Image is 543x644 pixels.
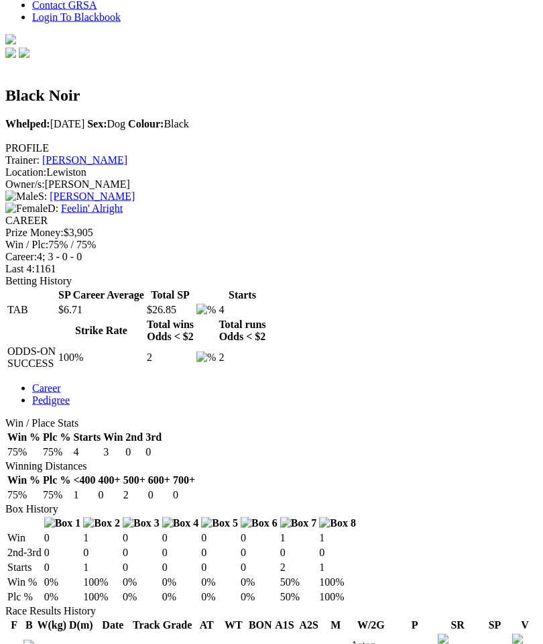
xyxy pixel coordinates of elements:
td: 0% [162,576,200,589]
td: 0% [122,590,160,604]
td: 50% [280,590,318,604]
td: 2 [146,345,194,370]
img: Box 7 [280,517,317,529]
th: V [511,619,538,632]
th: Starts [218,288,266,302]
td: 0 [240,546,278,559]
a: [PERSON_NAME] [42,154,127,166]
span: S: [5,191,47,202]
th: 400+ [98,474,121,487]
img: Female [5,203,48,215]
td: 0 [318,546,357,559]
img: Box 6 [241,517,278,529]
div: 4; 3 - 0 - 0 [5,251,538,263]
td: 1 [318,531,357,545]
td: Win % [7,576,42,589]
td: 0 [162,531,200,545]
td: 0 [98,488,121,502]
th: W/2G [350,619,392,632]
td: 75% [42,488,71,502]
th: Starts [72,431,101,444]
td: 0% [200,590,239,604]
img: Box 5 [201,517,238,529]
th: 700+ [172,474,196,487]
td: Starts [7,561,42,574]
td: 0% [122,576,160,589]
img: Male [5,191,38,203]
span: Career: [5,251,37,262]
th: P [394,619,436,632]
div: [PERSON_NAME] [5,178,538,191]
td: 2 [280,561,318,574]
div: Betting History [5,275,538,287]
td: 4 [218,303,266,317]
td: 1 [82,561,121,574]
span: Black [128,118,189,129]
td: 0 [122,561,160,574]
th: SP Career Average [58,288,145,302]
div: PROFILE [5,142,538,154]
th: Win [103,431,123,444]
th: BON [247,619,273,632]
td: 4 [72,445,101,459]
span: D: [5,203,58,214]
td: 0% [200,576,239,589]
img: facebook.svg [5,48,16,58]
img: % [196,352,216,364]
td: 0 [122,531,160,545]
th: 500+ [123,474,146,487]
img: Box 4 [162,517,199,529]
b: Sex: [87,118,107,129]
th: 600+ [147,474,171,487]
img: twitter.svg [19,48,29,58]
td: 0 [125,445,143,459]
b: Colour: [128,118,164,129]
td: 2nd-3rd [7,546,42,559]
b: Whelped: [5,118,50,129]
th: AT [194,619,219,632]
th: SR [437,619,478,632]
div: CAREER [5,215,538,227]
th: Win % [7,431,41,444]
td: 100% [82,590,121,604]
td: 0 [240,561,278,574]
td: Plc % [7,590,42,604]
td: 0 [147,488,171,502]
a: Career [32,382,61,394]
th: A1S [274,619,294,632]
td: 0 [145,445,162,459]
td: 0% [162,590,200,604]
th: F [7,619,21,632]
span: Owner/s: [5,178,45,190]
th: WT [221,619,246,632]
td: 1 [72,488,96,502]
td: 2 [123,488,146,502]
th: Total wins Odds < $2 [146,318,194,343]
th: Total runs Odds < $2 [218,318,266,343]
th: Win % [7,474,41,487]
div: Lewiston [5,166,538,178]
td: 75% [42,445,71,459]
div: Race Results History [5,605,538,617]
a: Login To Blackbook [32,11,121,23]
td: $6.71 [58,303,145,317]
th: W(kg) [36,619,67,632]
td: 0 [122,546,160,559]
th: Total SP [146,288,194,302]
td: Win [7,531,42,545]
img: Box 2 [83,517,120,529]
span: [DATE] [5,118,84,129]
td: 1 [318,561,357,574]
td: 0 [162,546,200,559]
td: $26.85 [146,303,194,317]
td: 1 [280,531,318,545]
a: [PERSON_NAME] [50,191,135,202]
div: Winning Distances [5,460,538,472]
td: 0 [82,546,121,559]
td: 2 [218,345,266,370]
th: 3rd [145,431,162,444]
img: % [196,304,216,316]
td: 100% [58,345,145,370]
td: 100% [318,576,357,589]
td: 50% [280,576,318,589]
